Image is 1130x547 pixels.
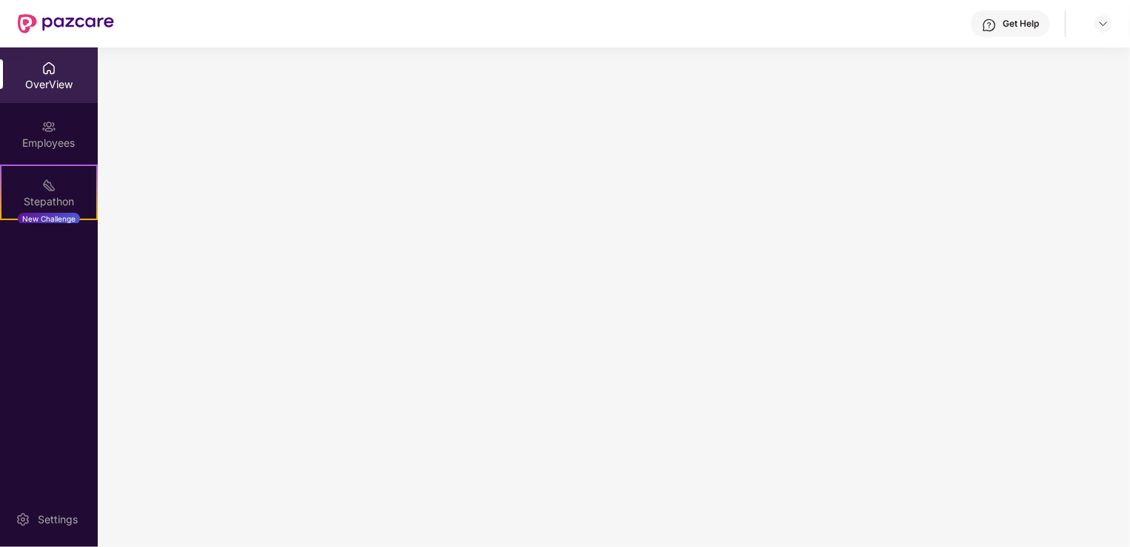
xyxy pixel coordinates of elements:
[41,119,56,134] img: svg+xml;base64,PHN2ZyBpZD0iRW1wbG95ZWVzIiB4bWxucz0iaHR0cDovL3d3dy53My5vcmcvMjAwMC9zdmciIHdpZHRoPS...
[1003,18,1039,30] div: Get Help
[18,213,80,225] div: New Challenge
[41,61,56,76] img: svg+xml;base64,PHN2ZyBpZD0iSG9tZSIgeG1sbnM9Imh0dHA6Ly93d3cudzMub3JnLzIwMDAvc3ZnIiB3aWR0aD0iMjAiIG...
[1,194,96,209] div: Stepathon
[16,512,30,527] img: svg+xml;base64,PHN2ZyBpZD0iU2V0dGluZy0yMHgyMCIgeG1sbnM9Imh0dHA6Ly93d3cudzMub3JnLzIwMDAvc3ZnIiB3aW...
[1097,18,1109,30] img: svg+xml;base64,PHN2ZyBpZD0iRHJvcGRvd24tMzJ4MzIiIHhtbG5zPSJodHRwOi8vd3d3LnczLm9yZy8yMDAwL3N2ZyIgd2...
[982,18,997,33] img: svg+xml;base64,PHN2ZyBpZD0iSGVscC0zMngzMiIgeG1sbnM9Imh0dHA6Ly93d3cudzMub3JnLzIwMDAvc3ZnIiB3aWR0aD...
[33,512,82,527] div: Settings
[18,14,114,33] img: New Pazcare Logo
[41,178,56,193] img: svg+xml;base64,PHN2ZyB4bWxucz0iaHR0cDovL3d3dy53My5vcmcvMjAwMC9zdmciIHdpZHRoPSIyMSIgaGVpZ2h0PSIyMC...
